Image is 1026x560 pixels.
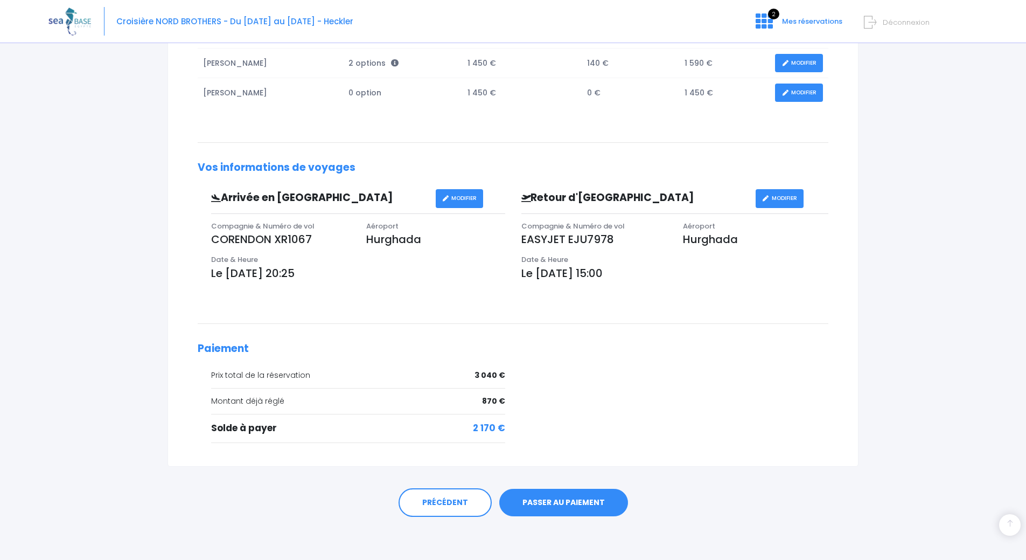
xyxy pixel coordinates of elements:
td: [PERSON_NAME] [198,78,343,108]
a: MODIFIER [775,54,823,73]
td: 1 590 € [679,49,770,78]
span: Aéroport [366,221,399,231]
h3: Retour d'[GEOGRAPHIC_DATA] [513,192,756,204]
span: Déconnexion [883,17,930,27]
td: [PERSON_NAME] [198,49,343,78]
span: 0 option [348,87,381,98]
span: 2 options [348,58,399,68]
span: Compagnie & Numéro de vol [521,221,625,231]
span: 870 € [482,396,505,407]
span: Croisière NORD BROTHERS - Du [DATE] au [DATE] - Heckler [116,16,353,27]
div: Montant déjà réglé [211,396,505,407]
p: Le [DATE] 15:00 [521,265,829,281]
a: 2 Mes réservations [747,20,849,30]
span: Date & Heure [521,254,568,265]
div: Solde à payer [211,421,505,435]
a: PRÉCÉDENT [399,488,492,517]
td: 1 450 € [462,78,582,108]
span: Compagnie & Numéro de vol [211,221,315,231]
a: PASSER AU PAIEMENT [499,489,628,517]
a: MODIFIER [436,189,484,208]
span: Aéroport [683,221,715,231]
span: 2 170 € [473,421,505,435]
a: MODIFIER [775,84,823,102]
a: MODIFIER [756,189,804,208]
span: Date & Heure [211,254,258,265]
h2: Paiement [198,343,828,355]
h2: Vos informations de voyages [198,162,828,174]
p: EASYJET EJU7978 [521,231,667,247]
p: CORENDON XR1067 [211,231,350,247]
p: Le [DATE] 20:25 [211,265,505,281]
span: Mes réservations [782,16,842,26]
td: 140 € [582,49,679,78]
p: Hurghada [683,231,828,247]
div: Prix total de la réservation [211,370,505,381]
td: 1 450 € [462,49,582,78]
p: Hurghada [366,231,505,247]
h3: Arrivée en [GEOGRAPHIC_DATA] [203,192,436,204]
td: 0 € [582,78,679,108]
span: 3 040 € [474,370,505,381]
span: 2 [768,9,779,19]
td: 1 450 € [679,78,770,108]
